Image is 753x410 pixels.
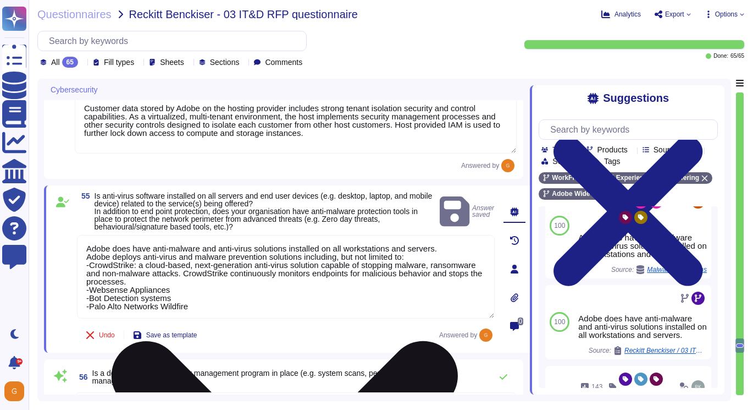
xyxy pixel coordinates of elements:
span: All [51,58,60,66]
img: user [4,381,24,401]
span: Export [665,11,684,18]
span: Questionnaires [37,9,112,20]
span: 0 [518,318,524,325]
span: 100 [554,222,565,229]
input: Search by keywords [43,31,306,51]
textarea: Adobe does have anti-malware and anti-virus solutions installed on all workstations and servers. ... [77,235,495,319]
span: Options [715,11,738,18]
button: Analytics [601,10,641,19]
span: Done: [713,53,728,59]
span: 100 [554,319,565,325]
span: 65 / 65 [730,53,744,59]
span: Sections [210,58,240,66]
span: Answer saved [440,194,495,229]
img: user [501,159,514,172]
span: 55 [77,192,90,200]
img: user [479,329,492,342]
span: Analytics [614,11,641,18]
div: 65 [62,57,78,68]
span: Is anti-virus software installed on all servers and end user devices (e.g. desktop, laptop, and m... [95,192,433,231]
span: Fill types [104,58,134,66]
span: Cybersecurity [51,86,98,94]
span: Reckitt Benckiser / 03 IT&D RFP questionnaire [624,347,707,354]
div: Adobe does have anti-malware and anti-virus solutions installed on all workstations and servers. [578,314,707,339]
span: Comments [265,58,302,66]
div: 9+ [16,358,23,365]
span: 143 [591,384,602,390]
span: Reckitt Benckiser - 03 IT&D RFP questionnaire [129,9,358,20]
span: 56 [75,373,88,381]
span: Answered by [461,162,499,169]
span: Sheets [160,58,184,66]
button: user [2,379,32,403]
span: Source: [589,346,707,355]
input: Search by keywords [545,120,717,139]
img: user [691,380,705,393]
